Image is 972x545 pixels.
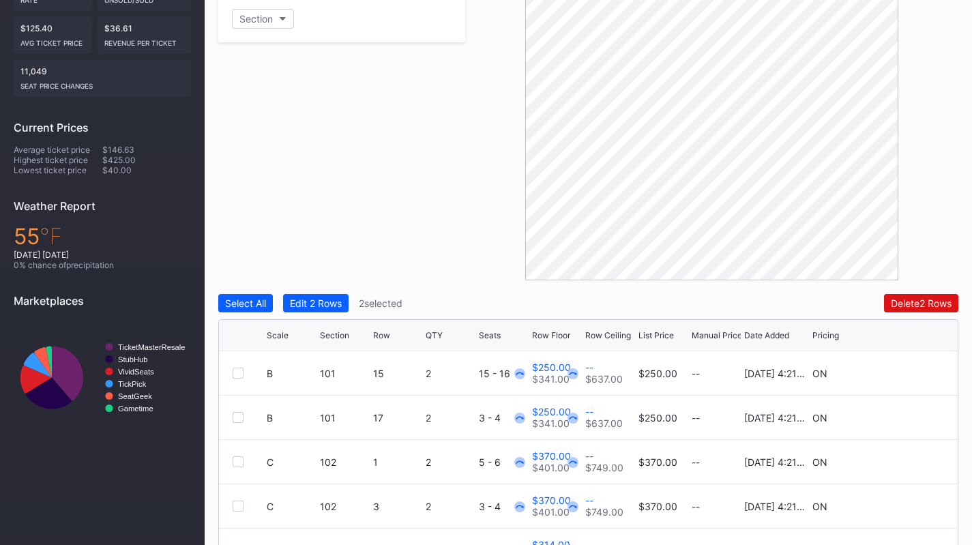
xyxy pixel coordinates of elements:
[320,456,370,468] div: 102
[532,506,571,518] div: $401.00
[14,155,102,165] div: Highest ticket price
[267,368,273,379] div: B
[744,330,789,340] div: Date Added
[283,294,349,312] button: Edit 2 Rows
[638,501,677,512] div: $370.00
[239,13,273,25] div: Section
[14,145,102,155] div: Average ticket price
[373,412,423,424] div: 17
[585,506,623,518] div: $749.00
[812,330,839,340] div: Pricing
[426,501,475,512] div: 2
[102,165,191,175] div: $40.00
[744,501,809,512] div: [DATE] 4:21PM
[744,412,809,424] div: [DATE] 4:21PM
[532,450,571,462] div: $370.00
[104,33,185,47] div: Revenue per ticket
[638,412,677,424] div: $250.00
[102,155,191,165] div: $425.00
[692,412,741,424] div: --
[267,501,274,512] div: C
[479,412,529,424] div: 3 - 4
[14,59,191,97] div: 11,049
[744,456,809,468] div: [DATE] 4:21PM
[359,297,402,309] div: 2 selected
[479,368,529,379] div: 15 - 16
[20,76,184,90] div: seat price changes
[692,330,742,340] div: Manual Price
[479,456,529,468] div: 5 - 6
[532,495,571,506] div: $370.00
[585,330,631,340] div: Row Ceiling
[373,456,423,468] div: 1
[373,330,390,340] div: Row
[40,223,62,250] span: ℉
[14,121,191,134] div: Current Prices
[267,412,273,424] div: B
[585,495,623,506] div: --
[373,501,423,512] div: 3
[118,368,154,376] text: VividSeats
[14,250,191,260] div: [DATE] [DATE]
[14,16,92,54] div: $125.40
[585,450,623,462] div: --
[14,318,191,437] svg: Chart title
[267,456,274,468] div: C
[891,297,952,309] div: Delete 2 Rows
[267,330,289,340] div: Scale
[532,462,571,473] div: $401.00
[532,362,571,373] div: $250.00
[692,501,741,512] div: --
[118,404,153,413] text: Gametime
[812,412,827,424] div: ON
[20,33,85,47] div: Avg ticket price
[320,412,370,424] div: 101
[692,368,741,379] div: --
[232,9,294,29] button: Section
[14,223,191,250] div: 55
[426,456,475,468] div: 2
[638,330,674,340] div: List Price
[320,368,370,379] div: 101
[479,330,501,340] div: Seats
[638,456,677,468] div: $370.00
[98,16,192,54] div: $36.61
[118,343,185,351] text: TicketMasterResale
[812,501,827,512] div: ON
[884,294,958,312] button: Delete2 Rows
[585,406,623,417] div: --
[479,501,529,512] div: 3 - 4
[118,392,152,400] text: SeatGeek
[744,368,809,379] div: [DATE] 4:21PM
[532,330,570,340] div: Row Floor
[426,412,475,424] div: 2
[373,368,423,379] div: 15
[320,330,349,340] div: Section
[532,406,571,417] div: $250.00
[225,297,266,309] div: Select All
[102,145,191,155] div: $146.63
[118,380,147,388] text: TickPick
[532,373,571,385] div: $341.00
[14,199,191,213] div: Weather Report
[14,165,102,175] div: Lowest ticket price
[692,456,741,468] div: --
[290,297,342,309] div: Edit 2 Rows
[585,462,623,473] div: $749.00
[118,355,148,364] text: StubHub
[426,330,443,340] div: QTY
[585,362,623,373] div: --
[812,456,827,468] div: ON
[585,417,623,429] div: $637.00
[320,501,370,512] div: 102
[426,368,475,379] div: 2
[638,368,677,379] div: $250.00
[14,260,191,270] div: 0 % chance of precipitation
[585,373,623,385] div: $637.00
[532,417,571,429] div: $341.00
[218,294,273,312] button: Select All
[14,294,191,308] div: Marketplaces
[812,368,827,379] div: ON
